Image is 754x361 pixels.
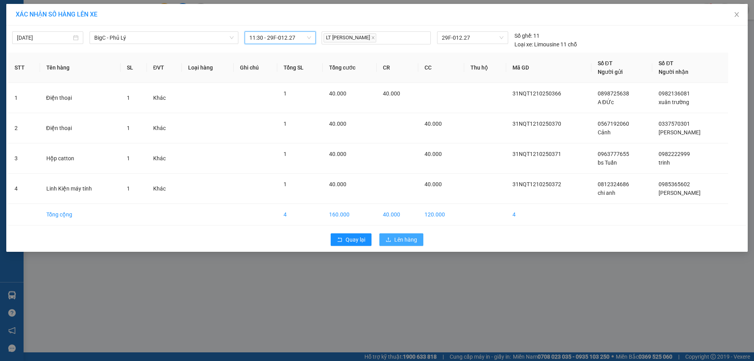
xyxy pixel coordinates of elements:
span: A ĐỨc [598,99,614,105]
td: Hộp catton [40,143,121,174]
span: Số ghế: [514,31,532,40]
span: upload [386,237,391,243]
span: 0337570301 [659,121,690,127]
span: 0985365602 [659,181,690,187]
td: Linh Kiện máy tính [40,174,121,204]
div: Limousine 11 chỗ [514,40,577,49]
span: Số ĐT [598,60,613,66]
td: Khác [147,83,182,113]
td: 3 [8,143,40,174]
span: 31NQT1210250370 [512,121,561,127]
td: 4 [277,204,322,225]
th: Loại hàng [182,53,234,83]
td: 4 [8,174,40,204]
span: 40.000 [329,121,346,127]
span: Lên hàng [394,235,417,244]
span: 40.000 [383,90,400,97]
span: chi anh [598,190,615,196]
th: STT [8,53,40,83]
span: [PERSON_NAME] [659,129,701,136]
span: Người gửi [598,69,623,75]
th: Ghi chú [234,53,277,83]
td: Tổng cộng [40,204,121,225]
span: 40.000 [329,90,346,97]
span: xuân trường [659,99,689,105]
span: 1 [284,121,287,127]
span: 1 [284,151,287,157]
img: logo [3,28,4,68]
th: Thu hộ [464,53,506,83]
button: rollbackQuay lại [331,233,372,246]
span: Loại xe: [514,40,533,49]
span: 31NQT1210250372 [512,181,561,187]
td: 1 [8,83,40,113]
span: 0812324686 [598,181,629,187]
span: 1 [127,95,130,101]
strong: CÔNG TY TNHH DỊCH VỤ DU LỊCH THỜI ĐẠI [7,6,71,32]
span: 0982136081 [659,90,690,97]
span: 1 [127,185,130,192]
th: CC [418,53,464,83]
button: uploadLên hàng [379,233,423,246]
span: BigC - Phủ Lý [94,32,234,44]
td: Điện thoại [40,83,121,113]
input: 12/10/2025 [17,33,71,42]
span: 31NQT1210250372 [74,53,134,61]
span: Chuyển phát nhanh: [GEOGRAPHIC_DATA] - [GEOGRAPHIC_DATA] [5,34,73,62]
td: 40.000 [377,204,418,225]
span: close [371,36,375,40]
span: 11:30 - 29F-012.27 [249,32,311,44]
span: 40.000 [425,121,442,127]
span: 40.000 [329,151,346,157]
span: down [229,35,234,40]
td: Khác [147,113,182,143]
td: 120.000 [418,204,464,225]
th: Mã GD [506,53,591,83]
span: trinh [659,159,670,166]
span: 1 [127,125,130,131]
span: XÁC NHẬN SỐ HÀNG LÊN XE [16,11,97,18]
th: ĐVT [147,53,182,83]
span: Người nhận [659,69,688,75]
th: SL [121,53,147,83]
td: 160.000 [323,204,377,225]
th: Tên hàng [40,53,121,83]
span: rollback [337,237,342,243]
span: 0898725638 [598,90,629,97]
span: 29F-012.27 [442,32,503,44]
th: Tổng cước [323,53,377,83]
span: LT [PERSON_NAME] [324,33,376,42]
span: bs Tuấn [598,159,617,166]
button: Close [726,4,748,26]
span: [PERSON_NAME] [659,190,701,196]
span: 1 [127,155,130,161]
span: 40.000 [329,181,346,187]
td: 2 [8,113,40,143]
span: Cảnh [598,129,611,136]
span: 31NQT1210250366 [512,90,561,97]
span: 0982222999 [659,151,690,157]
div: 11 [514,31,540,40]
span: 40.000 [425,151,442,157]
td: Khác [147,174,182,204]
td: Khác [147,143,182,174]
th: CR [377,53,418,83]
span: Quay lại [346,235,365,244]
span: 1 [284,181,287,187]
td: 4 [506,204,591,225]
span: 1 [284,90,287,97]
span: 40.000 [425,181,442,187]
span: 0567192060 [598,121,629,127]
span: 31NQT1210250371 [512,151,561,157]
td: Điện thoại [40,113,121,143]
th: Tổng SL [277,53,322,83]
span: close [734,11,740,18]
span: Số ĐT [659,60,673,66]
span: 0963777655 [598,151,629,157]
